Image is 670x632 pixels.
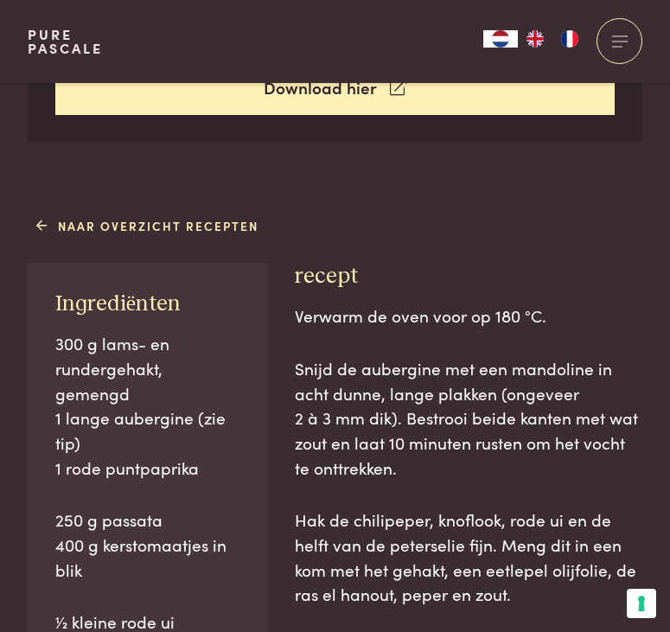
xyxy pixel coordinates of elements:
span: Verwarm de oven voor op 180 °C. [296,303,547,327]
a: NL [483,30,518,48]
span: 400 g kerstomaatjes in blik [55,533,227,581]
button: Uw voorkeuren voor toestemming voor trackingtechnologieën [627,589,656,618]
span: 250 g passata [55,508,163,531]
span: Ingrediënten [55,293,181,315]
ul: Language list [518,30,587,48]
a: Naar overzicht recepten [37,217,259,235]
a: FR [552,30,587,48]
span: 2 à 3 mm dik). Bestrooi beide kanten met wat zout en laat 10 minuten rusten om het vocht te ontt... [296,405,639,478]
span: Snijd de aubergine met een mandoline in acht dunne, lange plakken (ongeveer [296,356,613,405]
span: 300 g lams- en rundergehakt, gemengd [55,331,169,404]
a: EN [518,30,552,48]
a: Download hier [55,61,616,115]
div: Language [483,30,518,48]
a: PurePascale [28,28,103,55]
span: Hak de chilipeper, knoflook, rode ui en de helft van de peterselie fijn. Meng dit in een kom met ... [296,508,637,605]
h3: recept [296,263,643,290]
aside: Language selected: Nederlands [483,30,587,48]
span: 1 rode puntpaprika [55,456,199,479]
span: 1 lange aubergine (zie tip) [55,405,226,454]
